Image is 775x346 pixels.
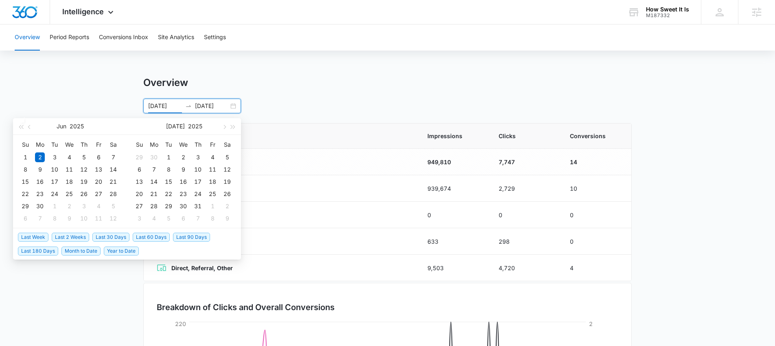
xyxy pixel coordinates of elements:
[91,151,106,163] td: 2025-06-06
[204,24,226,51] button: Settings
[149,165,159,174] div: 7
[147,163,161,176] td: 2025-07-07
[18,163,33,176] td: 2025-06-08
[178,177,188,187] div: 16
[418,175,489,202] td: 939,674
[50,189,59,199] div: 24
[205,188,220,200] td: 2025-07-25
[18,151,33,163] td: 2025-06-01
[108,152,118,162] div: 7
[33,212,47,225] td: 2025-07-07
[149,189,159,199] div: 21
[18,176,33,188] td: 2025-06-15
[208,165,217,174] div: 11
[77,176,91,188] td: 2025-06-19
[94,152,103,162] div: 6
[166,118,185,134] button: [DATE]
[18,188,33,200] td: 2025-06-22
[147,200,161,212] td: 2025-07-28
[208,214,217,223] div: 8
[77,163,91,176] td: 2025-06-12
[489,175,560,202] td: 2,729
[20,189,30,199] div: 22
[220,212,234,225] td: 2025-08-09
[161,138,176,151] th: Tu
[589,320,593,327] tspan: 2
[132,212,147,225] td: 2025-08-03
[222,177,232,187] div: 19
[190,138,205,151] th: Th
[222,152,232,162] div: 5
[193,177,203,187] div: 17
[62,151,77,163] td: 2025-06-04
[489,228,560,255] td: 298
[47,151,62,163] td: 2025-06-03
[108,189,118,199] div: 28
[418,149,489,175] td: 949,810
[108,177,118,187] div: 21
[62,212,77,225] td: 2025-07-09
[33,138,47,151] th: Mo
[18,138,33,151] th: Su
[50,24,89,51] button: Period Reports
[64,214,74,223] div: 9
[94,165,103,174] div: 13
[418,202,489,228] td: 0
[132,163,147,176] td: 2025-07-06
[161,151,176,163] td: 2025-07-01
[64,165,74,174] div: 11
[91,200,106,212] td: 2025-07-04
[489,202,560,228] td: 0
[164,189,173,199] div: 22
[158,24,194,51] button: Site Analytics
[47,176,62,188] td: 2025-06-17
[35,152,45,162] div: 2
[193,165,203,174] div: 10
[164,177,173,187] div: 15
[20,165,30,174] div: 8
[178,201,188,211] div: 30
[132,176,147,188] td: 2025-07-13
[47,200,62,212] td: 2025-07-01
[190,176,205,188] td: 2025-07-17
[64,177,74,187] div: 18
[176,200,190,212] td: 2025-07-30
[190,188,205,200] td: 2025-07-24
[190,212,205,225] td: 2025-08-07
[50,201,59,211] div: 1
[418,228,489,255] td: 633
[18,200,33,212] td: 2025-06-29
[147,176,161,188] td: 2025-07-14
[77,151,91,163] td: 2025-06-05
[15,24,40,51] button: Overview
[134,152,144,162] div: 29
[79,165,89,174] div: 12
[188,118,202,134] button: 2025
[50,165,59,174] div: 10
[164,214,173,223] div: 5
[193,214,203,223] div: 7
[47,188,62,200] td: 2025-06-24
[205,200,220,212] td: 2025-08-01
[220,151,234,163] td: 2025-07-05
[220,138,234,151] th: Sa
[560,175,631,202] td: 10
[164,201,173,211] div: 29
[33,176,47,188] td: 2025-06-16
[47,212,62,225] td: 2025-07-08
[20,201,30,211] div: 29
[94,201,103,211] div: 4
[205,212,220,225] td: 2025-08-08
[570,132,618,140] span: Conversions
[50,177,59,187] div: 17
[222,165,232,174] div: 12
[134,201,144,211] div: 27
[94,214,103,223] div: 11
[222,189,232,199] div: 26
[185,103,192,109] span: swap-right
[161,176,176,188] td: 2025-07-15
[176,176,190,188] td: 2025-07-16
[646,6,689,13] div: account name
[190,163,205,176] td: 2025-07-10
[77,138,91,151] th: Th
